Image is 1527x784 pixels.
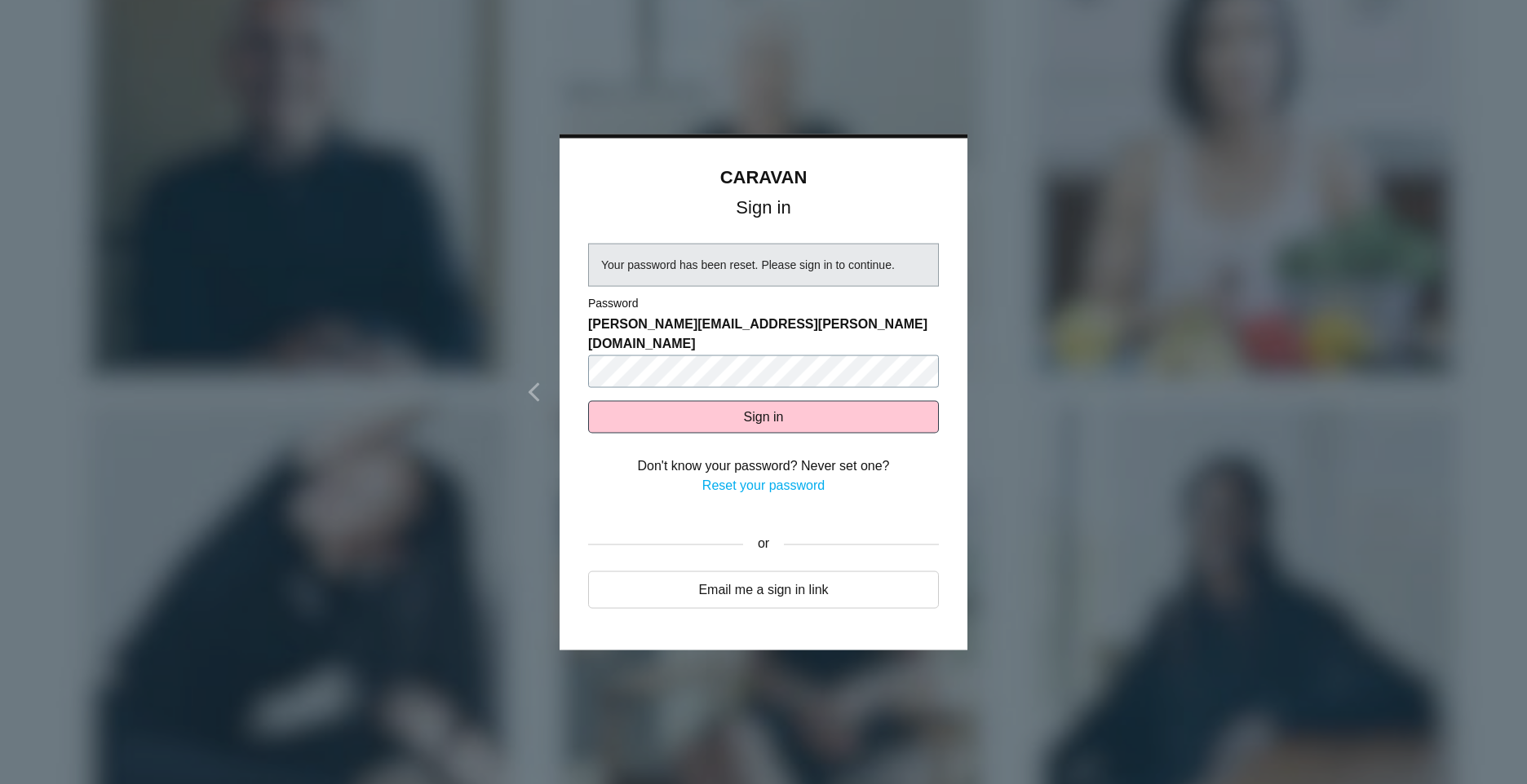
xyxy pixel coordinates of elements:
a: Email me a sign in link [588,570,939,608]
div: Your password has been reset. Please sign in to continue. [601,257,926,274]
label: Password [588,295,638,312]
span: [PERSON_NAME][EMAIL_ADDRESS][PERSON_NAME][DOMAIN_NAME] [588,315,939,354]
a: CARAVAN [720,167,808,187]
h1: Sign in [588,200,939,215]
a: Reset your password [702,478,825,492]
div: or [743,524,784,565]
div: Don't know your password? Never set one? [588,456,939,476]
button: Sign in [588,401,939,434]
